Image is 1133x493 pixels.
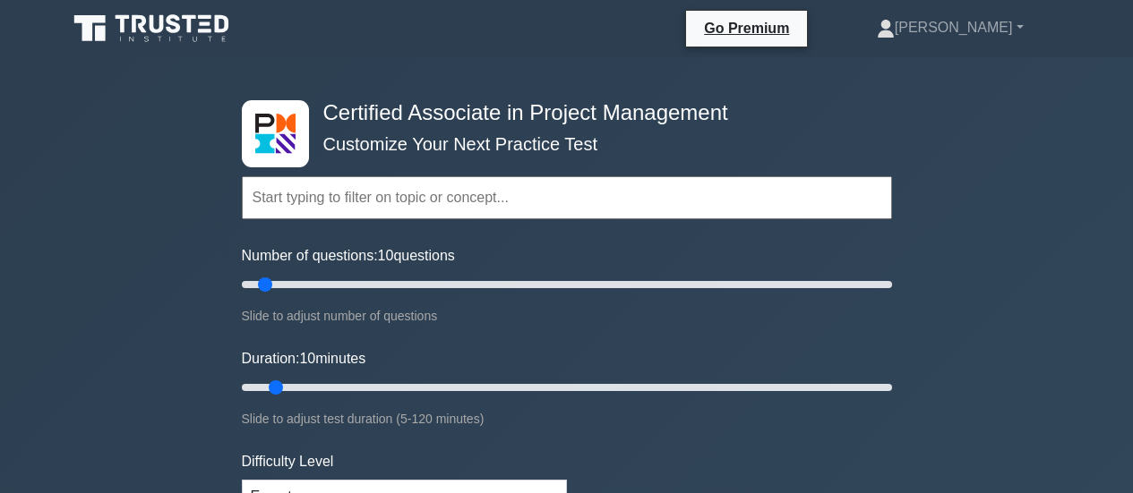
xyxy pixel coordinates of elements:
[242,305,892,327] div: Slide to adjust number of questions
[242,451,334,472] label: Difficulty Level
[242,245,455,267] label: Number of questions: questions
[316,100,804,126] h4: Certified Associate in Project Management
[242,176,892,219] input: Start typing to filter on topic or concept...
[242,408,892,429] div: Slide to adjust test duration (5-120 minutes)
[693,17,800,39] a: Go Premium
[242,348,366,370] label: Duration: minutes
[378,248,394,263] span: 10
[834,10,1067,46] a: [PERSON_NAME]
[299,351,315,366] span: 10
